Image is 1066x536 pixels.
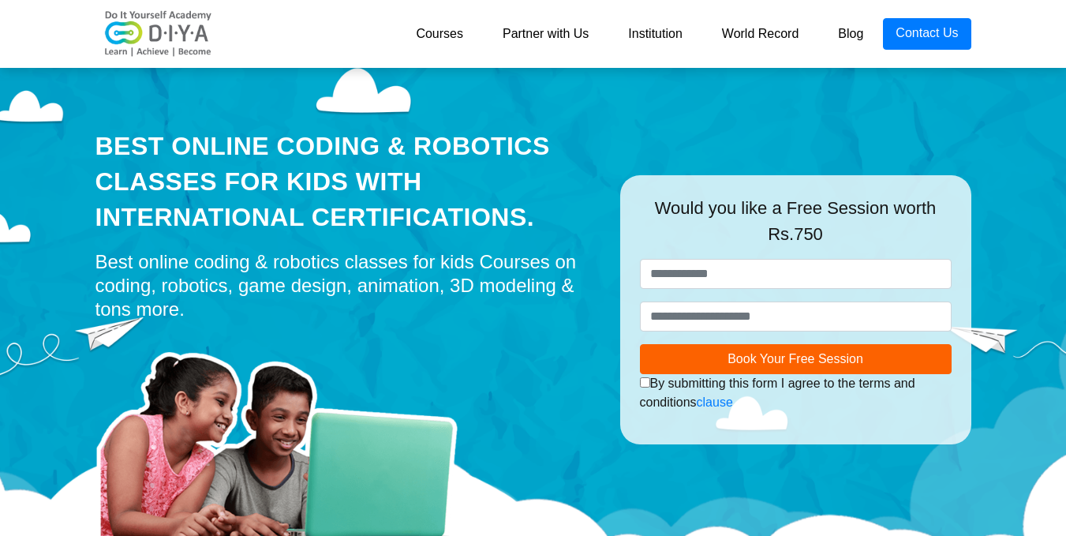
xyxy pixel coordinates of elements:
[95,250,597,321] div: Best online coding & robotics classes for kids Courses on coding, robotics, game design, animatio...
[640,195,952,259] div: Would you like a Free Session worth Rs.750
[95,10,222,58] img: logo-v2.png
[640,344,952,374] button: Book Your Free Session
[640,374,952,412] div: By submitting this form I agree to the terms and conditions
[608,18,701,50] a: Institution
[483,18,608,50] a: Partner with Us
[697,395,733,409] a: clause
[818,18,883,50] a: Blog
[396,18,483,50] a: Courses
[727,352,863,365] span: Book Your Free Session
[95,129,597,234] div: Best Online Coding & Robotics Classes for kids with International Certifications.
[702,18,819,50] a: World Record
[883,18,971,50] a: Contact Us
